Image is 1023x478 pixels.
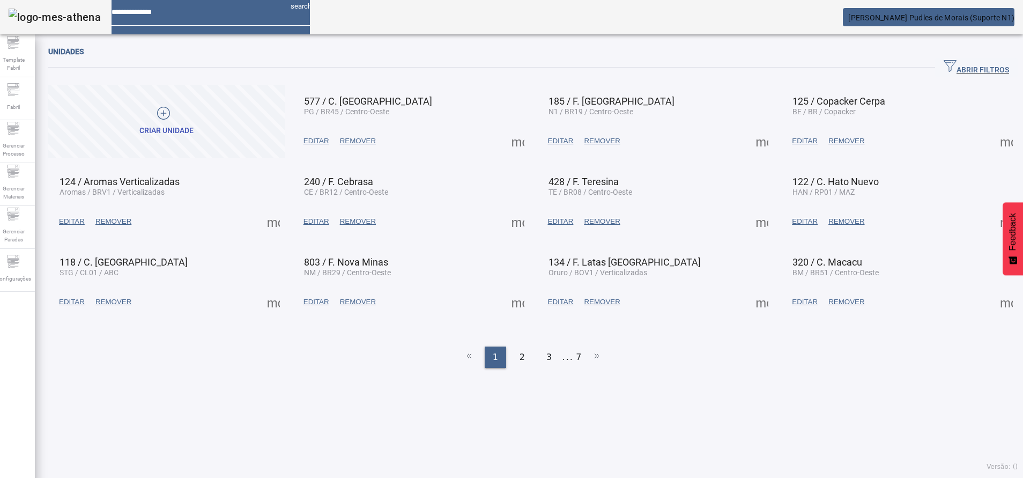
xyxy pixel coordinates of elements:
[823,212,870,231] button: REMOVER
[340,297,376,307] span: REMOVER
[508,131,528,151] button: Mais
[90,212,137,231] button: REMOVER
[562,347,573,368] li: ...
[1003,202,1023,275] button: Feedback - Mostrar pesquisa
[60,268,118,277] span: STG / CL01 / ABC
[335,292,381,312] button: REMOVER
[548,268,647,277] span: Oruro / BOV1 / Verticalizadas
[546,351,552,364] span: 3
[1008,213,1018,251] span: Feedback
[60,176,180,187] span: 124 / Aromas Verticalizadas
[548,136,574,146] span: EDITAR
[4,100,23,114] span: Fabril
[752,131,772,151] button: Mais
[792,268,879,277] span: BM / BR51 / Centro-Oeste
[944,60,1009,76] span: ABRIR FILTROS
[340,216,376,227] span: REMOVER
[579,212,625,231] button: REMOVER
[828,216,864,227] span: REMOVER
[579,292,625,312] button: REMOVER
[508,292,528,312] button: Mais
[752,212,772,231] button: Mais
[54,292,90,312] button: EDITAR
[997,131,1016,151] button: Mais
[48,47,84,56] span: Unidades
[787,131,823,151] button: EDITAR
[264,292,283,312] button: Mais
[787,212,823,231] button: EDITAR
[792,95,885,107] span: 125 / Copacker Cerpa
[828,297,864,307] span: REMOVER
[304,188,388,196] span: CE / BR12 / Centro-Oeste
[9,9,101,26] img: logo-mes-athena
[792,256,862,268] span: 320 / C. Macacu
[792,216,818,227] span: EDITAR
[548,297,574,307] span: EDITAR
[304,176,373,187] span: 240 / F. Cebrasa
[823,292,870,312] button: REMOVER
[508,212,528,231] button: Mais
[548,176,619,187] span: 428 / F. Teresina
[987,463,1018,470] span: Versão: ()
[792,188,855,196] span: HAN / RP01 / MAZ
[335,212,381,231] button: REMOVER
[579,131,625,151] button: REMOVER
[584,216,620,227] span: REMOVER
[139,126,194,136] div: Criar unidade
[95,216,131,227] span: REMOVER
[543,292,579,312] button: EDITAR
[303,216,329,227] span: EDITAR
[792,297,818,307] span: EDITAR
[335,131,381,151] button: REMOVER
[340,136,376,146] span: REMOVER
[823,131,870,151] button: REMOVER
[548,256,701,268] span: 134 / F. Latas [GEOGRAPHIC_DATA]
[303,297,329,307] span: EDITAR
[997,292,1016,312] button: Mais
[548,95,674,107] span: 185 / F. [GEOGRAPHIC_DATA]
[298,292,335,312] button: EDITAR
[752,292,772,312] button: Mais
[60,188,165,196] span: Aromas / BRV1 / Verticalizadas
[792,136,818,146] span: EDITAR
[60,256,188,268] span: 118 / C. [GEOGRAPHIC_DATA]
[828,136,864,146] span: REMOVER
[792,107,856,116] span: BE / BR / Copacker
[304,95,432,107] span: 577 / C. [GEOGRAPHIC_DATA]
[59,216,85,227] span: EDITAR
[576,347,581,368] li: 7
[520,351,525,364] span: 2
[304,256,388,268] span: 803 / F. Nova Minas
[298,131,335,151] button: EDITAR
[548,107,633,116] span: N1 / BR19 / Centro-Oeste
[792,176,879,187] span: 122 / C. Hato Nuevo
[48,85,285,158] button: Criar unidade
[543,131,579,151] button: EDITAR
[303,136,329,146] span: EDITAR
[935,58,1018,77] button: ABRIR FILTROS
[54,212,90,231] button: EDITAR
[548,216,574,227] span: EDITAR
[584,136,620,146] span: REMOVER
[997,212,1016,231] button: Mais
[90,292,137,312] button: REMOVER
[298,212,335,231] button: EDITAR
[548,188,632,196] span: TE / BR08 / Centro-Oeste
[543,212,579,231] button: EDITAR
[848,13,1014,22] span: [PERSON_NAME] Pudles de Morais (Suporte N1)
[584,297,620,307] span: REMOVER
[304,268,391,277] span: NM / BR29 / Centro-Oeste
[264,212,283,231] button: Mais
[787,292,823,312] button: EDITAR
[95,297,131,307] span: REMOVER
[59,297,85,307] span: EDITAR
[304,107,389,116] span: PG / BR45 / Centro-Oeste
